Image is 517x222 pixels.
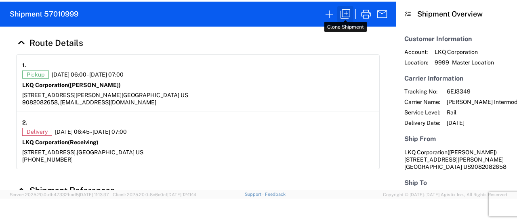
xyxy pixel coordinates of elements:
a: Feedback [265,192,286,197]
h5: Ship From [404,135,509,143]
strong: 1. [22,60,26,71]
h2: Shipment 57010999 [10,9,78,19]
div: 9082082658, [EMAIL_ADDRESS][DOMAIN_NAME] [22,99,374,106]
span: ([PERSON_NAME]) [68,82,121,88]
span: Carrier Name: [404,98,440,106]
span: [GEOGRAPHIC_DATA] US [122,92,188,98]
h5: Carrier Information [404,75,509,82]
h5: Customer Information [404,35,509,43]
span: [DATE] 11:13:37 [79,192,109,197]
span: Client: 2025.20.0-8c6e0cf [113,192,196,197]
a: Support [245,192,265,197]
span: [STREET_ADDRESS][PERSON_NAME] [404,156,504,163]
address: [GEOGRAPHIC_DATA] US [404,149,509,170]
span: [STREET_ADDRESS][PERSON_NAME] [22,92,122,98]
span: Account: [404,48,428,56]
a: Hide Details [16,38,83,48]
span: [DATE] 06:00 - [DATE] 07:00 [52,71,124,78]
span: Copyright © [DATE]-[DATE] Agistix Inc., All Rights Reserved [383,191,507,198]
span: Server: 2025.20.0-db47332bad5 [10,192,109,197]
a: Hide Details [16,185,115,195]
span: LKQ Corporation [435,48,494,56]
span: [DATE] 06:45 - [DATE] 07:00 [55,128,127,135]
span: [STREET_ADDRESS], [22,149,77,156]
h5: Ship To [404,179,509,187]
strong: LKQ Corporation [22,139,99,145]
span: ([PERSON_NAME]) [448,149,497,156]
span: Pickup [22,71,49,79]
span: Tracking No: [404,88,440,95]
span: Location: [404,59,428,66]
span: Delivery [22,128,52,136]
span: 9082082658 [471,164,506,170]
span: (Receiving) [68,139,99,145]
span: Delivery Date: [404,119,440,127]
div: [PHONE_NUMBER] [22,156,374,163]
span: Service Level: [404,109,440,116]
strong: LKQ Corporation [22,82,121,88]
span: [DATE] 12:11:14 [167,192,196,197]
strong: 2. [22,118,27,128]
span: [GEOGRAPHIC_DATA] US [77,149,143,156]
header: Shipment Overview [396,2,517,27]
span: 9999 - Master Location [435,59,494,66]
span: LKQ Corporation [404,149,448,156]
